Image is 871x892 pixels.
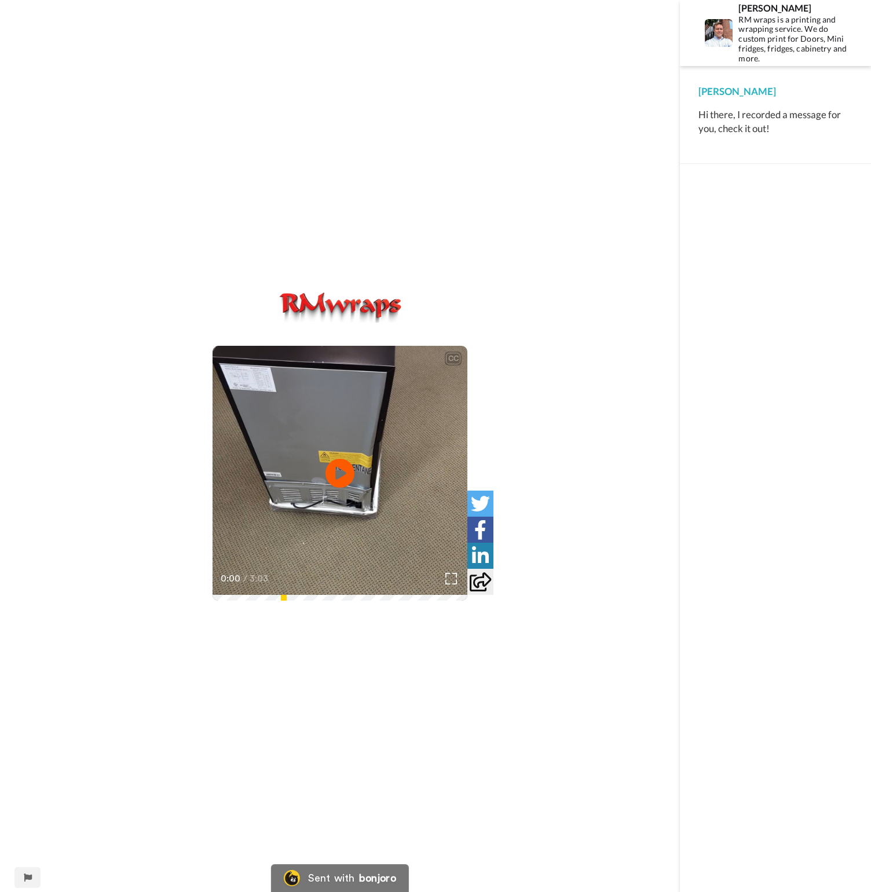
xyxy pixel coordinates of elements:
[243,572,247,586] span: /
[308,873,354,883] div: Sent with
[445,573,457,584] img: Full screen
[738,15,852,64] div: RM wraps is a printing and wrapping service. We do custom print for Doors, Mini fridges, fridges,...
[271,864,409,892] a: Bonjoro LogoSent withbonjoro
[705,19,733,47] img: Profile Image
[446,353,460,364] div: CC
[250,572,270,586] span: 3:03
[698,85,852,98] div: [PERSON_NAME]
[221,572,241,586] span: 0:00
[698,108,852,136] div: Hi there, I recorded a message for you, check it out!
[276,289,404,323] img: 93fd56fa-86b7-4a5f-9a2e-e84db1127cfb
[284,870,300,886] img: Bonjoro Logo
[359,873,396,883] div: bonjoro
[738,2,852,13] div: [PERSON_NAME]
